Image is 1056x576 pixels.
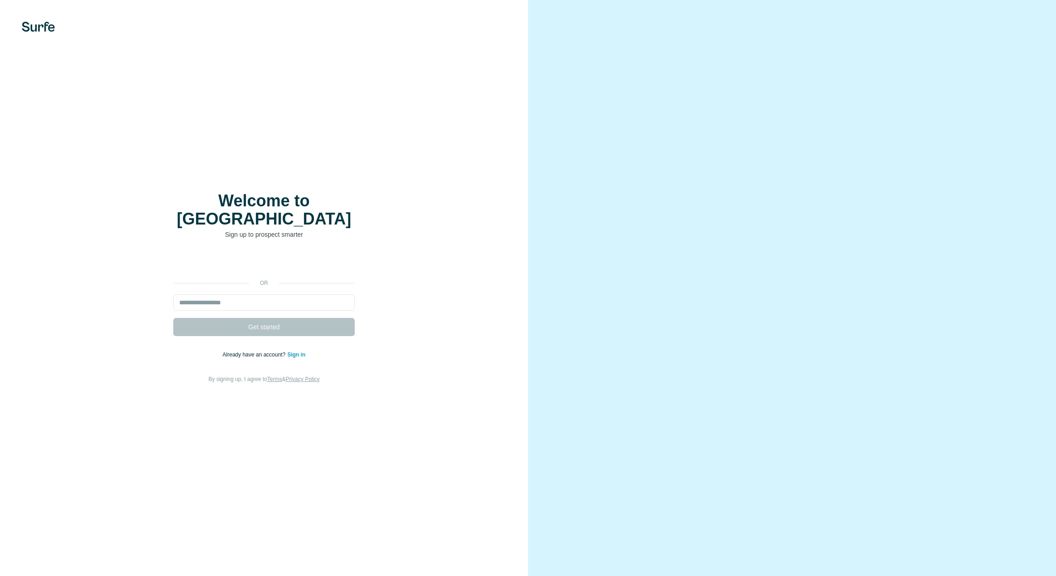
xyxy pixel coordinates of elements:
[286,376,320,382] a: Privacy Policy
[223,351,288,358] span: Already have an account?
[173,230,355,239] p: Sign up to prospect smarter
[209,376,320,382] span: By signing up, I agree to &
[267,376,282,382] a: Terms
[22,22,55,32] img: Surfe's logo
[249,279,279,287] p: or
[169,253,359,273] iframe: Schaltfläche „Über Google anmelden“
[173,192,355,228] h1: Welcome to [GEOGRAPHIC_DATA]
[287,351,305,358] a: Sign in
